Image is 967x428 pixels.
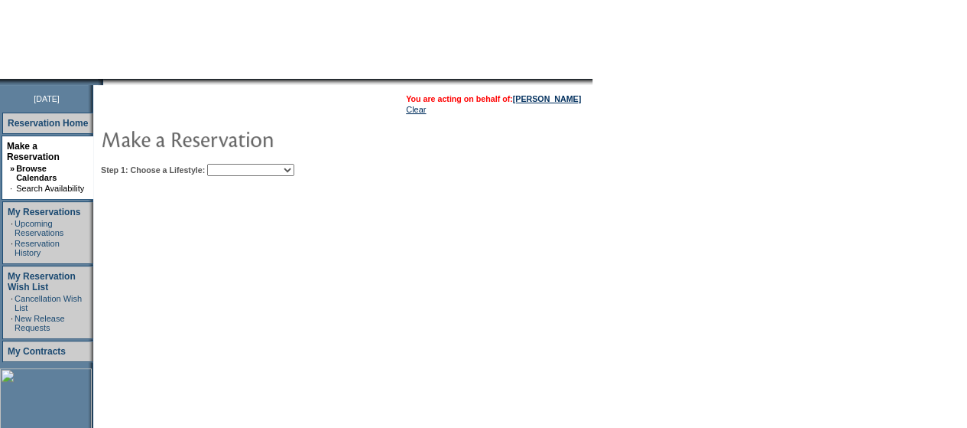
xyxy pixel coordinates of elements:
[8,118,88,129] a: Reservation Home
[10,184,15,193] td: ·
[98,79,103,85] img: promoShadowLeftCorner.gif
[15,219,63,237] a: Upcoming Reservations
[7,141,60,162] a: Make a Reservation
[103,79,105,85] img: blank.gif
[34,94,60,103] span: [DATE]
[15,239,60,257] a: Reservation History
[101,123,407,154] img: pgTtlMakeReservation.gif
[101,165,205,175] b: Step 1: Choose a Lifestyle:
[8,271,76,292] a: My Reservation Wish List
[15,294,82,312] a: Cancellation Wish List
[406,105,426,114] a: Clear
[406,94,581,103] span: You are acting on behalf of:
[11,314,13,332] td: ·
[16,184,84,193] a: Search Availability
[513,94,581,103] a: [PERSON_NAME]
[11,294,13,312] td: ·
[11,219,13,237] td: ·
[8,346,66,357] a: My Contracts
[15,314,64,332] a: New Release Requests
[16,164,57,182] a: Browse Calendars
[11,239,13,257] td: ·
[10,164,15,173] b: »
[8,207,80,217] a: My Reservations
